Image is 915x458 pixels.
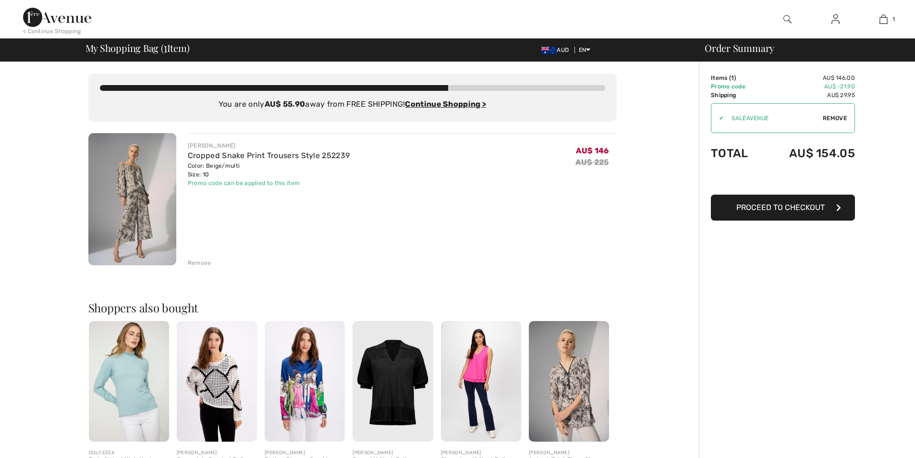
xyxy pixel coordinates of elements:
[724,104,823,133] input: Promo code
[711,82,763,91] td: Promo code
[177,321,257,442] img: Geometric Crochet Pullover Style 246245U
[89,321,169,442] img: Embellished High Neck Pullover Style 75309
[188,151,350,160] a: Cropped Snake Print Trousers Style 252239
[529,321,609,442] img: Animal-Print Flare-Sleeve Top Style 252242
[711,195,855,221] button: Proceed to Checkout
[711,74,763,82] td: Items ( )
[711,170,855,191] iframe: PayPal
[711,137,763,170] td: Total
[265,99,305,109] strong: AU$ 55.90
[100,99,605,110] div: You are only away from FREE SHIPPING!
[575,158,609,167] s: AU$ 225
[831,13,840,25] img: My Info
[711,91,763,99] td: Shipping
[188,259,211,267] div: Remove
[763,74,855,82] td: AU$ 146.00
[405,99,486,109] a: Continue Shopping >
[89,449,169,457] div: DOLCEZZA
[892,15,895,24] span: 1
[177,449,257,457] div: [PERSON_NAME]
[860,13,907,25] a: 1
[188,161,350,179] div: Color: Beige/multi Size: 10
[85,43,190,53] span: My Shopping Bag ( Item)
[711,114,724,123] div: ✔
[763,137,855,170] td: AU$ 154.05
[783,13,792,25] img: search the website
[763,91,855,99] td: AU$ 29.95
[164,41,167,53] span: 1
[763,82,855,91] td: AU$ -21.90
[88,133,176,265] img: Cropped Snake Print Trousers Style 252239
[541,47,557,54] img: Australian Dollar
[529,449,609,457] div: [PERSON_NAME]
[541,47,573,53] span: AUD
[188,141,350,150] div: [PERSON_NAME]
[576,146,609,155] span: AU$ 146
[88,302,617,313] h2: Shoppers also bought
[579,47,591,53] span: EN
[693,43,909,53] div: Order Summary
[824,13,847,25] a: Sign In
[23,8,91,27] img: 1ère Avenue
[441,321,521,442] img: Sleeveless V-Neck Pullover Style 61175
[736,203,825,212] span: Proceed to Checkout
[731,74,734,81] span: 1
[353,449,433,457] div: [PERSON_NAME]
[879,13,888,25] img: My Bag
[188,179,350,187] div: Promo code can be applied to this item
[823,114,847,123] span: Remove
[265,449,345,457] div: [PERSON_NAME]
[353,321,433,442] img: Casual V-Neck Pullover Style 251925
[265,321,345,442] img: Button Closure Graphic Print Style 246263U
[23,27,81,36] div: < Continue Shopping
[441,449,521,457] div: [PERSON_NAME]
